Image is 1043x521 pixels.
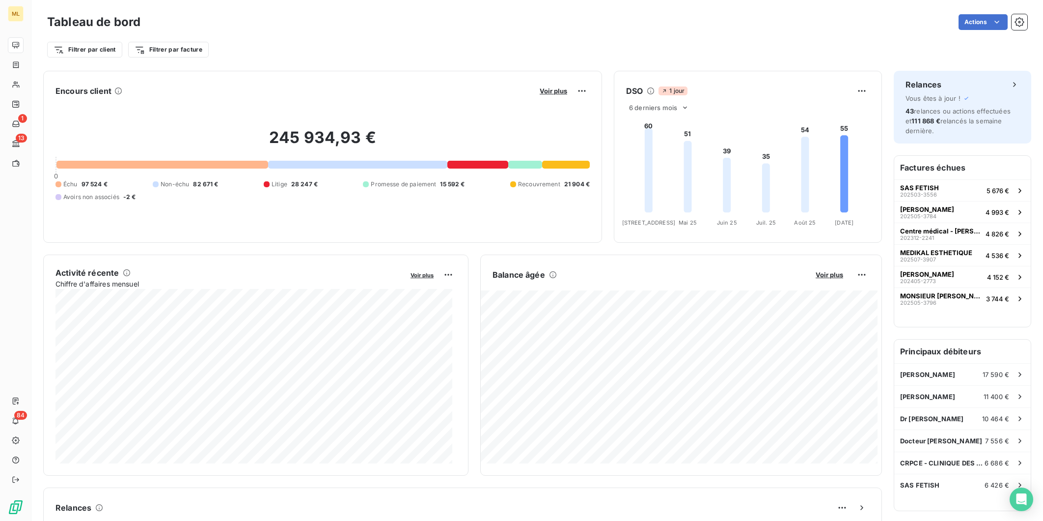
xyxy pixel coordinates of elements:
button: Voir plus [408,270,437,279]
h6: Activité récente [55,267,119,279]
h6: Factures échues [894,156,1031,179]
span: Voir plus [411,272,434,279]
span: Litige [272,180,287,189]
span: 202503-3556 [900,192,937,198]
span: 0 [54,172,58,180]
h3: Tableau de bord [47,13,140,31]
span: 28 247 € [291,180,318,189]
h6: Relances [906,79,941,90]
span: 13 [16,134,27,143]
span: 202505-3784 [900,213,936,219]
span: 1 [18,114,27,123]
button: Voir plus [813,270,846,279]
span: 3 744 € [986,295,1009,303]
button: [PERSON_NAME]202505-37844 993 € [894,201,1031,223]
button: Actions [959,14,1008,30]
button: MONSIEUR [PERSON_NAME]202505-37963 744 € [894,288,1031,309]
span: MONSIEUR [PERSON_NAME] [900,292,982,300]
span: 4 826 € [986,230,1009,238]
span: 202405-2773 [900,278,936,284]
span: Vous êtes à jour ! [906,94,961,102]
button: Centre médical - [PERSON_NAME]202312-22414 826 € [894,223,1031,244]
span: 1 jour [659,87,687,95]
tspan: Juin 25 [717,219,737,226]
span: 43 [906,107,914,115]
span: 6 686 € [985,459,1009,467]
span: 111 868 € [911,117,940,125]
span: 82 671 € [193,180,218,189]
span: 10 464 € [982,415,1009,423]
span: Voir plus [816,271,843,279]
h6: Relances [55,502,91,514]
span: 6 derniers mois [629,104,677,112]
span: Promesse de paiement [371,180,436,189]
span: relances ou actions effectuées et relancés la semaine dernière. [906,107,1011,135]
tspan: [STREET_ADDRESS] [622,219,675,226]
span: 17 590 € [983,371,1009,378]
span: 7 556 € [985,437,1009,445]
span: Non-échu [161,180,189,189]
tspan: [DATE] [835,219,853,226]
button: [PERSON_NAME]202405-27734 152 € [894,266,1031,288]
span: Voir plus [540,87,567,95]
h6: DSO [626,85,643,97]
button: Filtrer par facture [128,42,209,58]
button: SAS FETISH202503-35565 676 € [894,179,1031,201]
span: 11 400 € [984,393,1009,401]
h6: Principaux débiteurs [894,340,1031,363]
span: 4 152 € [987,273,1009,281]
span: 5 676 € [987,187,1009,195]
span: 202505-3796 [900,300,936,306]
span: Échu [63,180,78,189]
span: Avoirs non associés [63,193,119,202]
span: 6 426 € [985,481,1009,489]
span: Chiffre d'affaires mensuel [55,279,404,289]
span: Recouvrement [518,180,560,189]
span: [PERSON_NAME] [900,393,955,401]
span: 4 536 € [986,252,1009,260]
h2: 245 934,93 € [55,128,590,157]
div: Open Intercom Messenger [1010,488,1033,511]
span: Centre médical - [PERSON_NAME] [900,227,982,235]
button: Voir plus [537,87,570,95]
tspan: Juil. 25 [756,219,776,226]
button: MEDIKAL ESTHETIQUE202507-39074 536 € [894,244,1031,266]
span: 21 904 € [564,180,590,189]
img: Logo LeanPay [8,499,24,515]
span: MEDIKAL ESTHETIQUE [900,249,972,257]
span: 4 993 € [986,208,1009,216]
div: ML [8,6,24,22]
span: 15 592 € [440,180,465,189]
span: 202312-2241 [900,235,934,241]
span: 202507-3907 [900,257,936,262]
span: [PERSON_NAME] [900,270,954,278]
span: 97 524 € [82,180,108,189]
span: Docteur [PERSON_NAME] [900,437,982,445]
tspan: Mai 25 [679,219,697,226]
h6: Encours client [55,85,111,97]
h6: Balance âgée [493,269,545,281]
button: Filtrer par client [47,42,122,58]
span: 84 [14,411,27,420]
tspan: Août 25 [794,219,816,226]
span: -2 € [123,193,136,202]
span: CRPCE - CLINIQUE DES CHAMPS ELYSEES [900,459,985,467]
span: [PERSON_NAME] [900,205,954,213]
span: SAS FETISH [900,481,940,489]
span: [PERSON_NAME] [900,371,955,378]
span: SAS FETISH [900,184,939,192]
span: Dr [PERSON_NAME] [900,415,963,423]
